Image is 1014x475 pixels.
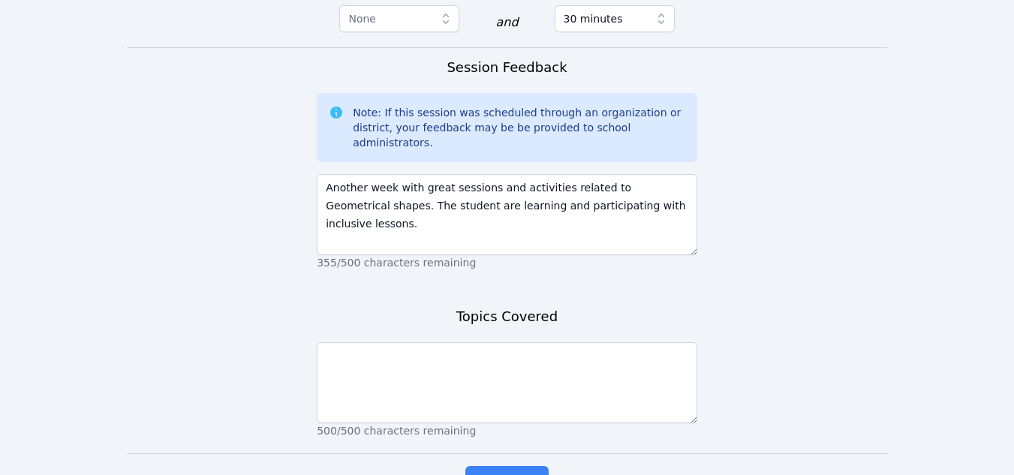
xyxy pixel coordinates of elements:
[317,174,697,255] textarea: Another week with great sessions and activities related to Geometrical shapes. The student are le...
[339,5,459,32] button: None
[317,255,697,270] p: 355/500 characters remaining
[555,5,675,32] button: 30 minutes
[564,10,623,28] span: 30 minutes
[353,105,685,150] div: Note: If this session was scheduled through an organization or district, your feedback may be be ...
[495,14,518,32] div: and
[348,13,376,25] span: None
[317,423,697,438] p: 500/500 characters remaining
[456,306,558,327] h3: Topics Covered
[447,57,567,78] h3: Session Feedback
